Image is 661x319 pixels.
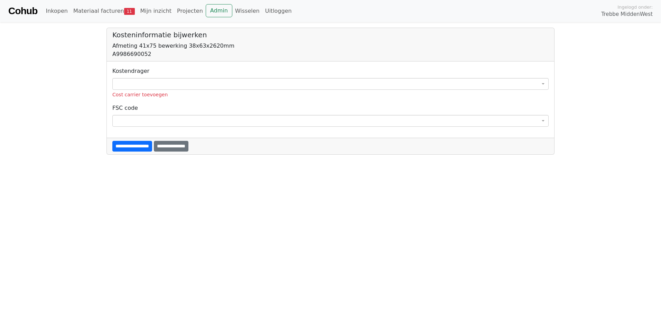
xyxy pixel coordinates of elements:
a: Cohub [8,3,37,19]
a: Uitloggen [262,4,295,18]
a: Mijn inzicht [138,4,175,18]
div: A9986690052 [112,50,549,58]
span: Ingelogd onder: [617,4,653,10]
span: Trebbe MiddenWest [601,10,653,18]
div: Afmeting 41x75 bewerking 38x63x2620mm [112,42,549,50]
div: Cost carrier toevoegen [112,91,549,98]
span: 11 [124,8,135,15]
label: FSC code [112,104,138,112]
a: Projecten [174,4,206,18]
label: Kostendrager [112,67,149,75]
a: Materiaal facturen11 [71,4,138,18]
h5: Kosteninformatie bijwerken [112,31,549,39]
a: Wisselen [232,4,262,18]
a: Admin [206,4,232,17]
a: Inkopen [43,4,70,18]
